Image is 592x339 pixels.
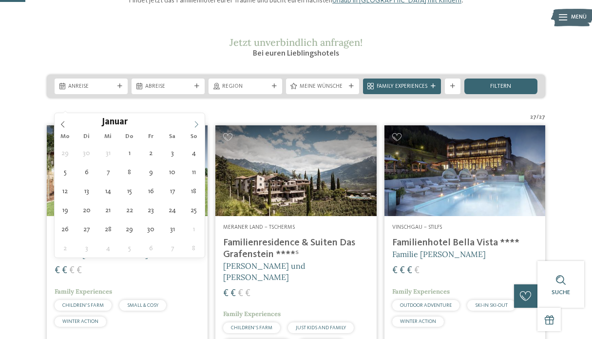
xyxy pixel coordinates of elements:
[56,143,75,162] span: Dezember 29, 2025
[163,219,182,239] span: Januar 31, 2026
[163,200,182,219] span: Januar 24, 2026
[62,319,98,324] span: WINTER ACTION
[98,219,117,239] span: Januar 28, 2026
[384,125,545,216] img: Familienhotels gesucht? Hier findet ihr die besten!
[120,219,139,239] span: Januar 29, 2026
[120,162,139,181] span: Januar 8, 2026
[163,162,182,181] span: Januar 10, 2026
[55,287,112,296] span: Family Experiences
[55,134,76,140] span: Mo
[184,239,203,258] span: Februar 8, 2026
[163,239,182,258] span: Februar 7, 2026
[215,125,376,216] img: Familienhotels gesucht? Hier findet ihr die besten!
[475,303,508,308] span: SKI-IN SKI-OUT
[120,181,139,200] span: Januar 15, 2026
[98,143,117,162] span: Dezember 31, 2025
[98,181,117,200] span: Januar 14, 2026
[377,83,427,91] span: Family Experiences
[400,303,452,308] span: OUTDOOR ADVENTURE
[490,83,511,90] span: filtern
[229,36,363,48] span: Jetzt unverbindlich anfragen!
[119,134,140,140] span: Do
[184,181,203,200] span: Januar 18, 2026
[120,239,139,258] span: Februar 5, 2026
[55,266,60,276] span: €
[76,134,97,140] span: Di
[140,134,162,140] span: Fr
[56,200,75,219] span: Januar 19, 2026
[56,239,75,258] span: Februar 2, 2026
[98,239,117,258] span: Februar 4, 2026
[120,200,139,219] span: Januar 22, 2026
[400,319,436,324] span: WINTER ACTION
[231,325,272,330] span: CHILDREN’S FARM
[223,261,306,281] span: [PERSON_NAME] und [PERSON_NAME]
[223,237,368,260] h4: Familienresidence & Suiten Das Grafenstein ****ˢ
[98,162,117,181] span: Januar 7, 2026
[128,117,160,127] input: Year
[392,224,442,230] span: Vinschgau – Stilfs
[56,219,75,239] span: Januar 26, 2026
[530,114,536,121] span: 27
[127,303,158,308] span: SMALL & COSY
[62,303,104,308] span: CHILDREN’S FARM
[141,143,160,162] span: Januar 2, 2026
[536,114,539,121] span: /
[47,125,208,216] img: Familienhotels gesucht? Hier findet ihr die besten!
[184,162,203,181] span: Januar 11, 2026
[253,50,339,58] span: Bei euren Lieblingshotels
[56,162,75,181] span: Januar 5, 2026
[296,325,346,330] span: JUST KIDS AND FAMILY
[163,143,182,162] span: Januar 3, 2026
[76,266,82,276] span: €
[163,181,182,200] span: Januar 17, 2026
[552,289,570,296] span: Suche
[77,181,96,200] span: Januar 13, 2026
[141,162,160,181] span: Januar 9, 2026
[300,83,345,91] span: Meine Wünsche
[141,181,160,200] span: Januar 16, 2026
[56,181,75,200] span: Januar 12, 2026
[183,134,205,140] span: So
[223,289,229,299] span: €
[69,266,75,276] span: €
[141,239,160,258] span: Februar 6, 2026
[162,134,183,140] span: Sa
[145,83,191,91] span: Abreise
[414,266,420,276] span: €
[392,266,398,276] span: €
[184,143,203,162] span: Januar 4, 2026
[392,287,450,296] span: Family Experiences
[230,289,236,299] span: €
[102,118,128,127] span: Januar
[141,200,160,219] span: Januar 23, 2026
[392,249,486,259] span: Familie [PERSON_NAME]
[68,83,114,91] span: Anreise
[392,237,537,249] h4: Familienhotel Bella Vista ****
[223,310,281,318] span: Family Experiences
[141,219,160,239] span: Januar 30, 2026
[98,200,117,219] span: Januar 21, 2026
[539,114,545,121] span: 27
[120,143,139,162] span: Januar 1, 2026
[62,266,67,276] span: €
[77,162,96,181] span: Januar 6, 2026
[77,239,96,258] span: Februar 3, 2026
[184,219,203,239] span: Februar 1, 2026
[222,83,268,91] span: Region
[184,200,203,219] span: Januar 25, 2026
[97,134,119,140] span: Mi
[407,266,412,276] span: €
[245,289,250,299] span: €
[77,219,96,239] span: Januar 27, 2026
[238,289,243,299] span: €
[77,200,96,219] span: Januar 20, 2026
[223,224,295,230] span: Meraner Land – Tscherms
[400,266,405,276] span: €
[77,143,96,162] span: Dezember 30, 2025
